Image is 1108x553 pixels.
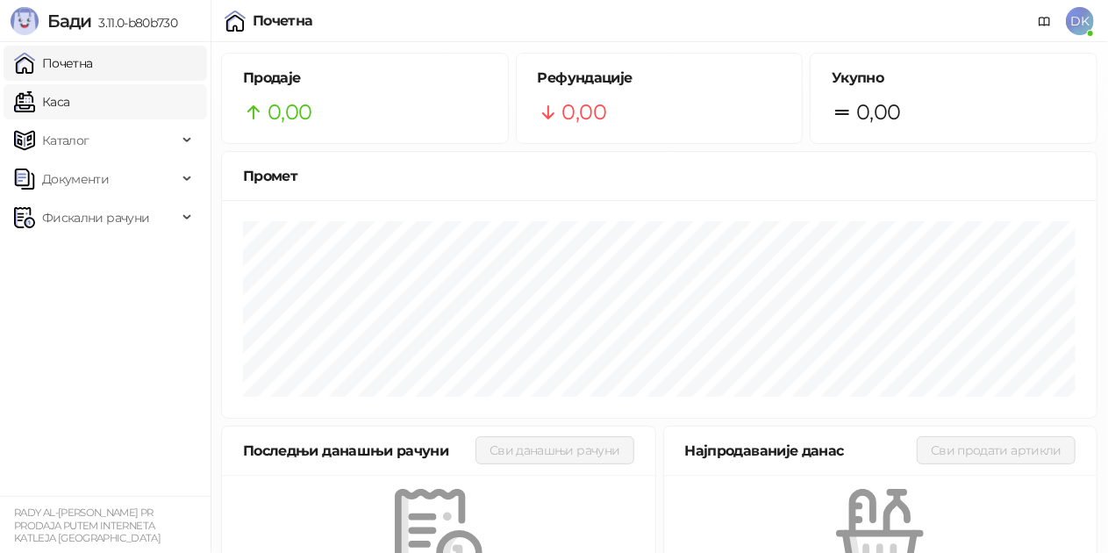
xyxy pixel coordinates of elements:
span: Фискални рачуни [42,200,149,235]
span: Бади [47,11,91,32]
h5: Укупно [832,68,1076,89]
a: Каса [14,84,69,119]
img: Logo [11,7,39,35]
small: RADY AL-[PERSON_NAME] PR PRODAJA PUTEM INTERNETA KATLEJA [GEOGRAPHIC_DATA] [14,506,161,544]
button: Сви данашњи рачуни [475,436,633,464]
span: DK [1066,7,1094,35]
div: Промет [243,165,1076,187]
div: Последњи данашњи рачуни [243,440,475,462]
h5: Продаје [243,68,487,89]
div: Најпродаваније данас [685,440,918,462]
div: Почетна [253,14,313,28]
span: 0,00 [856,96,900,129]
a: Документација [1031,7,1059,35]
span: 3.11.0-b80b730 [91,15,177,31]
span: Документи [42,162,109,197]
span: 0,00 [268,96,311,129]
a: Почетна [14,46,93,81]
span: 0,00 [562,96,606,129]
span: Каталог [42,123,89,158]
button: Сви продати артикли [917,436,1076,464]
h5: Рефундације [538,68,782,89]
